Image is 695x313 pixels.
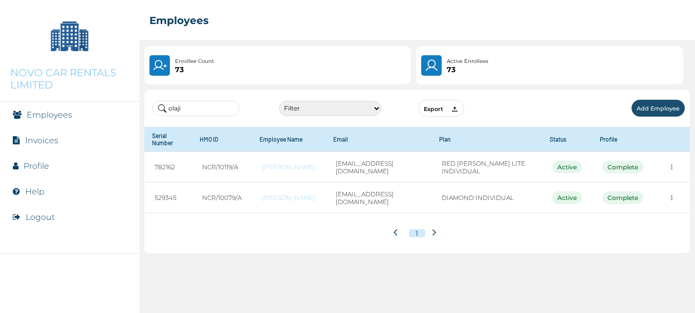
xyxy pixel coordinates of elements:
a: Help [25,187,45,196]
button: more [664,159,680,175]
button: Export [418,100,464,117]
td: 529345 [144,183,192,213]
p: NOVO CAR RENTALS LIMITED [10,66,129,91]
th: HMO ID [192,127,252,152]
div: Active [552,161,582,173]
th: Plan [431,127,542,152]
th: Employee Name [252,127,325,152]
button: 1 [409,229,425,237]
img: UserPlus.219544f25cf47e120833d8d8fc4c9831.svg [153,58,167,73]
button: more [664,190,680,206]
button: Add Employee [632,100,685,117]
a: Invoices [25,136,58,145]
img: RelianceHMO's Logo [10,287,129,303]
p: 73 [447,65,488,74]
th: Profile [592,127,654,152]
td: DIAMOND INDIVIDUAL [431,183,542,213]
div: Active [552,191,582,204]
td: RED [PERSON_NAME] LITE INDIVIDUAL [431,152,542,183]
td: [EMAIL_ADDRESS][DOMAIN_NAME] [325,183,432,213]
h2: Employees [149,14,209,27]
a: [PERSON_NAME] [262,163,315,171]
p: Active Enrollees [447,57,488,65]
th: Email [325,127,432,152]
button: Logout [26,212,55,222]
input: Search [153,101,240,116]
a: Employees [27,110,72,120]
td: NCR/10119/A [192,152,252,183]
td: NCR/10079/A [192,183,252,213]
td: [EMAIL_ADDRESS][DOMAIN_NAME] [325,152,432,183]
div: Complete [602,161,643,173]
p: Enrollee Count [175,57,214,65]
th: Status [542,127,592,152]
a: Profile [24,161,49,171]
img: User.4b94733241a7e19f64acd675af8f0752.svg [424,58,439,73]
img: Company [44,10,95,61]
th: Serial Number [144,127,192,152]
p: 73 [175,65,214,74]
td: 782162 [144,152,192,183]
a: [PERSON_NAME] [262,194,315,202]
div: Complete [602,191,643,204]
